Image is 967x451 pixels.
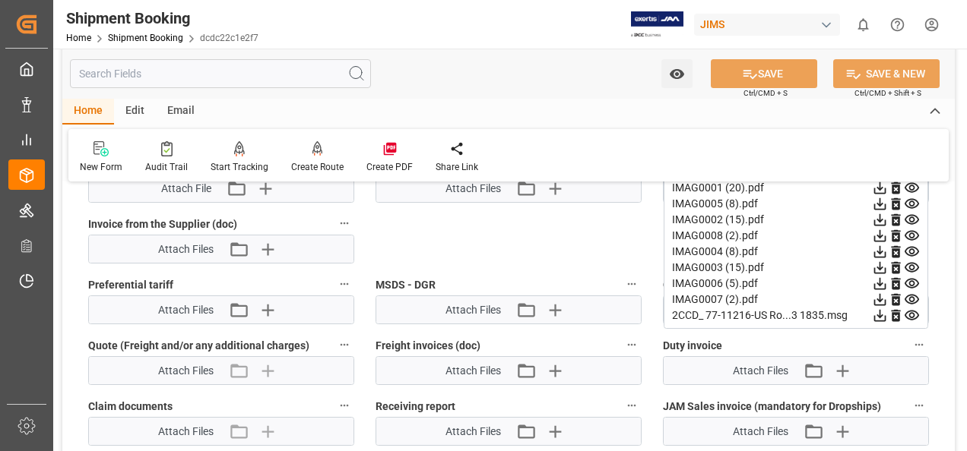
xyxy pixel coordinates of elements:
[334,213,354,233] button: Invoice from the Supplier (doc)
[334,396,354,415] button: Claim documents
[663,277,715,293] span: OGD - PGA
[672,276,920,292] div: IMAG0006 (5).pdf
[694,10,846,39] button: JIMS
[663,338,722,354] span: Duty invoice
[66,33,91,43] a: Home
[445,181,501,197] span: Attach Files
[445,302,501,318] span: Attach Files
[66,7,258,30] div: Shipment Booking
[88,277,173,293] span: Preferential tariff
[909,335,929,355] button: Duty invoice
[854,87,921,99] span: Ctrl/CMD + Shift + S
[833,59,940,88] button: SAVE & NEW
[622,396,642,415] button: Receiving report
[62,99,114,125] div: Home
[445,424,501,440] span: Attach Files
[161,181,211,197] span: Attach File
[622,335,642,355] button: Freight invoices (doc)
[334,274,354,294] button: Preferential tariff
[158,424,214,440] span: Attach Files
[711,59,817,88] button: SAVE
[672,228,920,244] div: IMAG0008 (2).pdf
[909,396,929,415] button: JAM Sales invoice (mandatory for Dropships)
[70,59,371,88] input: Search Fields
[445,363,501,379] span: Attach Files
[733,363,788,379] span: Attach Files
[436,160,478,174] div: Share Link
[211,160,268,174] div: Start Tracking
[334,335,354,355] button: Quote (Freight and/or any additional charges)
[376,277,436,293] span: MSDS - DGR
[672,292,920,307] div: IMAG0007 (2).pdf
[622,274,642,294] button: MSDS - DGR
[663,399,881,415] span: JAM Sales invoice (mandatory for Dropships)
[291,160,344,174] div: Create Route
[108,33,183,43] a: Shipment Booking
[672,180,920,196] div: IMAG0001 (20).pdf
[376,399,455,415] span: Receiving report
[145,160,188,174] div: Audit Trail
[158,363,214,379] span: Attach Files
[156,99,206,125] div: Email
[672,196,920,212] div: IMAG0005 (8).pdf
[114,99,156,125] div: Edit
[672,212,920,228] div: IMAG0002 (15).pdf
[376,338,480,354] span: Freight invoices (doc)
[88,338,309,354] span: Quote (Freight and/or any additional charges)
[158,302,214,318] span: Attach Files
[672,260,920,276] div: IMAG0003 (15).pdf
[846,8,880,42] button: show 0 new notifications
[158,241,214,257] span: Attach Files
[694,14,840,36] div: JIMS
[88,399,173,415] span: Claim documents
[880,8,915,42] button: Help Center
[80,160,122,174] div: New Form
[672,307,920,323] div: 2CCD_ 77-11216-US Ro...3 1835.msg
[88,216,237,232] span: Invoice from the Supplier (doc)
[743,87,788,99] span: Ctrl/CMD + S
[661,59,693,88] button: open menu
[631,11,683,38] img: Exertis%20JAM%20-%20Email%20Logo.jpg_1722504956.jpg
[672,244,920,260] div: IMAG0004 (8).pdf
[733,424,788,440] span: Attach Files
[366,160,413,174] div: Create PDF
